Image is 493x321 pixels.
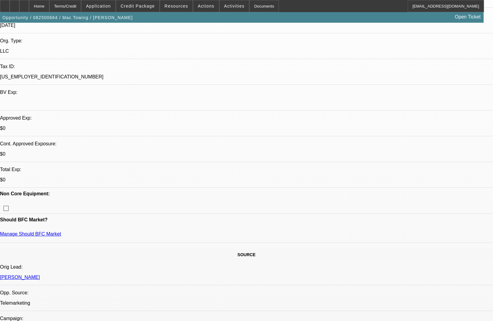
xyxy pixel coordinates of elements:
button: Activities [220,0,249,12]
span: Opportunity / 082500664 / Mac Towing / [PERSON_NAME] [2,15,133,20]
span: Application [86,4,111,8]
span: Resources [165,4,188,8]
button: Actions [193,0,219,12]
button: Resources [160,0,193,12]
span: Credit Package [121,4,155,8]
a: Open Ticket [452,12,483,22]
span: Actions [198,4,214,8]
button: Credit Package [116,0,159,12]
button: Application [81,0,115,12]
span: SOURCE [237,252,256,257]
span: Activities [224,4,245,8]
